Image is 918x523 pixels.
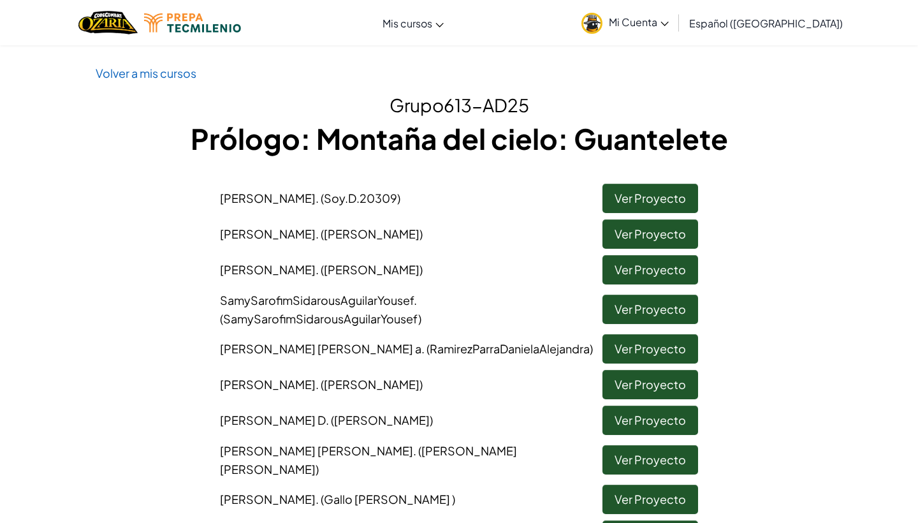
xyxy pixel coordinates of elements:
[602,445,698,475] a: Ver Proyecto
[220,377,423,392] span: [PERSON_NAME]
[220,341,593,356] span: [PERSON_NAME] [PERSON_NAME] a
[602,255,698,284] a: Ver Proyecto
[316,226,423,241] span: . ([PERSON_NAME])
[421,341,593,356] span: . (RamirezParraDanielaAlejandra)
[220,226,423,241] span: [PERSON_NAME]
[575,3,675,43] a: Mi Cuenta
[96,92,822,119] h2: Grupo613-AD25
[220,293,421,326] span: . (SamySarofimSidarousAguilarYousef)
[78,10,138,36] a: Ozaria by CodeCombat logo
[602,406,698,435] a: Ver Proyecto
[144,13,241,33] img: Tecmilenio logo
[609,15,669,29] span: Mi Cuenta
[602,334,698,364] a: Ver Proyecto
[376,6,450,40] a: Mis cursos
[382,17,432,30] span: Mis cursos
[220,443,517,476] span: . ([PERSON_NAME] [PERSON_NAME])
[96,66,196,80] a: Volver a mis cursos
[220,262,423,277] span: [PERSON_NAME]
[316,492,455,506] span: . (Gallo [PERSON_NAME] )
[602,184,698,213] a: Ver Proyecto
[220,413,433,427] span: [PERSON_NAME] D
[326,413,433,427] span: . ([PERSON_NAME])
[220,492,455,506] span: [PERSON_NAME]
[220,443,517,476] span: [PERSON_NAME] [PERSON_NAME]
[316,191,400,205] span: . (Soy.D.20309)
[220,293,421,326] span: SamySarofimSidarousAguilarYousef
[220,191,400,205] span: [PERSON_NAME]
[689,17,843,30] span: Español ([GEOGRAPHIC_DATA])
[602,485,698,514] a: Ver Proyecto
[96,119,822,158] h1: Prólogo: Montaña del cielo: Guantelete
[78,10,138,36] img: Home
[602,219,698,249] a: Ver Proyecto
[602,370,698,399] a: Ver Proyecto
[581,13,602,34] img: avatar
[316,262,423,277] span: . ([PERSON_NAME])
[316,377,423,392] span: . ([PERSON_NAME])
[683,6,849,40] a: Español ([GEOGRAPHIC_DATA])
[602,295,698,324] a: Ver Proyecto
